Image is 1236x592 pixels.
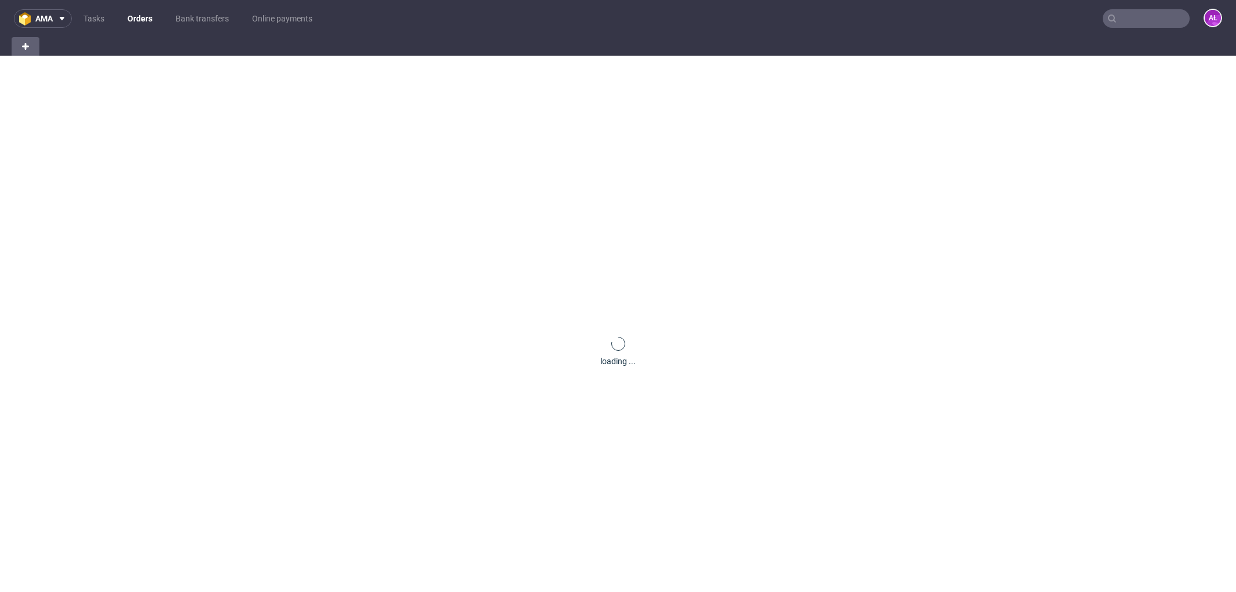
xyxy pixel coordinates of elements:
figcaption: AŁ [1205,10,1221,26]
span: ama [35,14,53,23]
img: logo [19,12,35,26]
a: Online payments [245,9,319,28]
div: loading ... [600,355,636,367]
a: Orders [121,9,159,28]
a: Tasks [76,9,111,28]
a: Bank transfers [169,9,236,28]
button: ama [14,9,72,28]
